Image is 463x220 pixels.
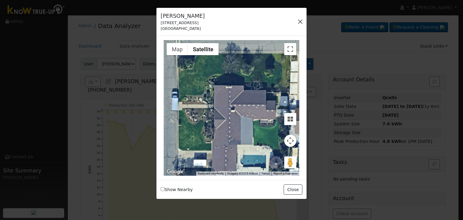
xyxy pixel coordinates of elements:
a: Open this area in Google Maps (opens a new window) [165,168,185,176]
button: Close [284,184,302,195]
button: Map camera controls [284,135,296,147]
button: Drag Pegman onto the map to open Street View [284,156,296,168]
button: Tilt map [284,113,296,125]
button: Keyboard shortcuts [198,171,224,176]
label: Show Nearby [161,187,193,193]
img: Google [165,168,185,176]
input: Show Nearby [161,187,165,191]
h5: [PERSON_NAME] [161,12,205,20]
button: Show satellite imagery [188,43,219,55]
button: Show street map [167,43,188,55]
button: Toggle fullscreen view [284,43,296,55]
div: [STREET_ADDRESS] [161,20,205,26]
div: [GEOGRAPHIC_DATA] [161,26,205,31]
span: Imagery ©2025 Airbus [227,172,258,175]
a: Terms (opens in new tab) [261,172,270,175]
a: Report a map error [273,172,298,175]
